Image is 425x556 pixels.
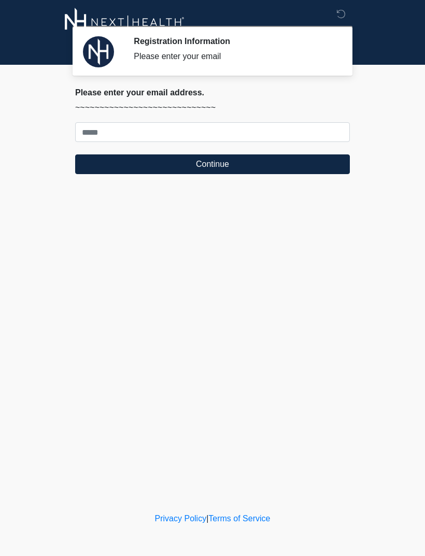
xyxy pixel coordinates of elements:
img: Next-Health Woodland Hills Logo [65,8,185,36]
h2: Please enter your email address. [75,88,350,97]
div: Please enter your email [134,50,334,63]
p: ~~~~~~~~~~~~~~~~~~~~~~~~~~~~~ [75,102,350,114]
a: Terms of Service [208,514,270,523]
button: Continue [75,154,350,174]
img: Agent Avatar [83,36,114,67]
a: Privacy Policy [155,514,207,523]
a: | [206,514,208,523]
